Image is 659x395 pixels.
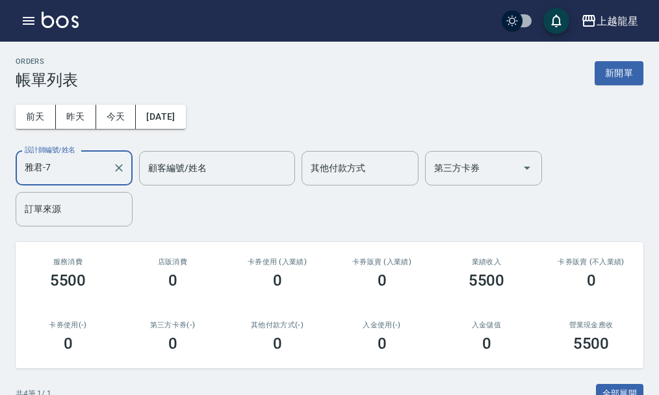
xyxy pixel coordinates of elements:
button: 今天 [96,105,136,129]
label: 設計師編號/姓名 [25,145,75,155]
button: Open [517,157,537,178]
h3: 帳單列表 [16,71,78,89]
button: [DATE] [136,105,185,129]
h2: ORDERS [16,57,78,66]
h3: 0 [482,334,491,353]
h2: 卡券販賣 (入業績) [345,258,419,266]
a: 新開單 [595,66,643,79]
h3: 服務消費 [31,258,105,266]
h2: 其他付款方式(-) [240,321,314,329]
button: Clear [110,159,128,177]
h3: 0 [168,334,177,353]
button: 前天 [16,105,56,129]
h2: 卡券使用 (入業績) [240,258,314,266]
div: 上越龍星 [597,13,638,29]
h3: 0 [168,271,177,290]
h2: 第三方卡券(-) [136,321,209,329]
h2: 店販消費 [136,258,209,266]
button: 上越龍星 [576,8,643,34]
h3: 0 [378,334,387,353]
h2: 入金使用(-) [345,321,419,329]
h3: 5500 [573,334,610,353]
button: 新開單 [595,61,643,85]
h3: 5500 [469,271,505,290]
button: save [543,8,569,34]
img: Logo [42,12,79,28]
h3: 0 [273,334,282,353]
h2: 卡券使用(-) [31,321,105,329]
h3: 0 [64,334,73,353]
h3: 0 [273,271,282,290]
h3: 5500 [50,271,86,290]
h2: 入金儲值 [450,321,523,329]
h3: 0 [587,271,596,290]
h3: 0 [378,271,387,290]
h2: 營業現金應收 [554,321,628,329]
button: 昨天 [56,105,96,129]
h2: 卡券販賣 (不入業績) [554,258,628,266]
h2: 業績收入 [450,258,523,266]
